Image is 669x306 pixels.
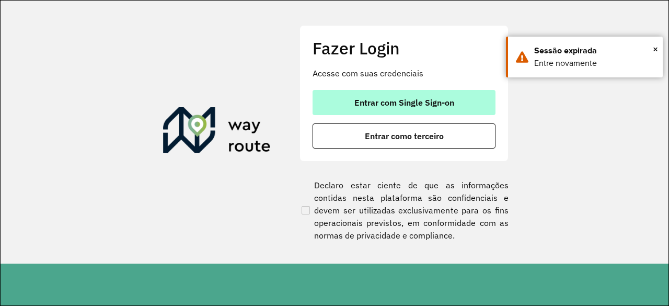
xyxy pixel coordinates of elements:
[534,57,655,70] div: Entre novamente
[365,132,444,140] span: Entrar como terceiro
[313,90,495,115] button: button
[313,123,495,149] button: button
[534,44,655,57] div: Sessão expirada
[313,38,495,58] h2: Fazer Login
[299,179,509,242] label: Declaro estar ciente de que as informações contidas nesta plataforma são confidenciais e devem se...
[354,98,454,107] span: Entrar com Single Sign-on
[653,41,658,57] span: ×
[313,67,495,80] p: Acesse com suas credenciais
[163,107,271,157] img: Roteirizador AmbevTech
[653,41,658,57] button: Close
